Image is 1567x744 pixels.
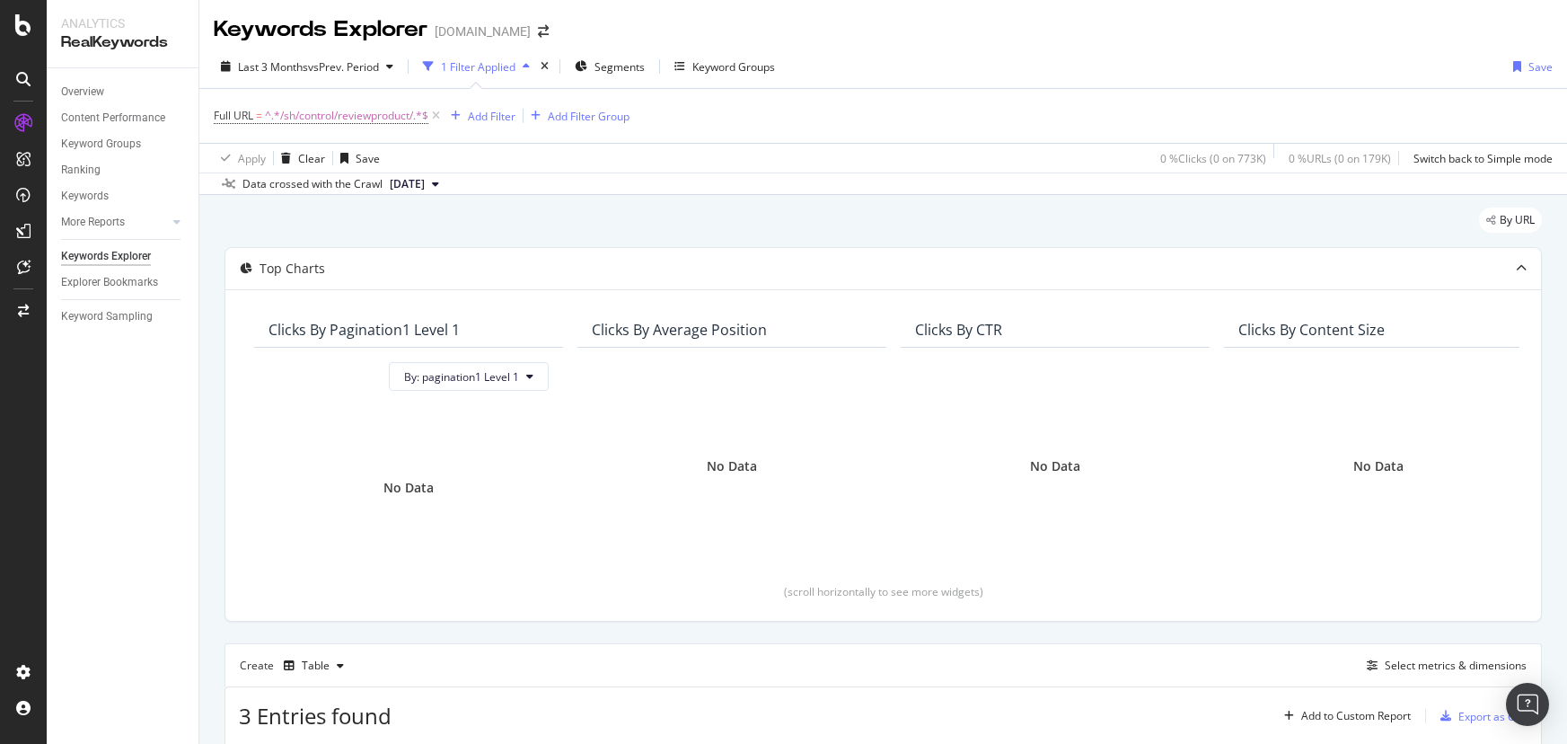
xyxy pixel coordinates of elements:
[269,321,460,339] div: Clicks By pagination1 Level 1
[61,109,186,128] a: Content Performance
[435,22,531,40] div: [DOMAIN_NAME]
[61,213,168,232] a: More Reports
[404,369,519,385] span: By: pagination1 Level 1
[1289,151,1391,166] div: 0 % URLs ( 0 on 179K )
[538,25,549,38] div: arrow-right-arrow-left
[61,14,184,32] div: Analytics
[383,479,434,497] div: No Data
[416,52,537,81] button: 1 Filter Applied
[61,273,158,292] div: Explorer Bookmarks
[537,58,552,75] div: times
[61,247,186,266] a: Keywords Explorer
[468,109,515,124] div: Add Filter
[390,176,425,192] span: 2025 Aug. 9th
[692,59,775,75] div: Keyword Groups
[548,109,629,124] div: Add Filter Group
[61,135,141,154] div: Keyword Groups
[61,161,186,180] a: Ranking
[61,307,153,326] div: Keyword Sampling
[274,144,325,173] button: Clear
[214,108,253,123] span: Full URL
[444,105,515,127] button: Add Filter
[1479,208,1542,233] div: legacy label
[1238,321,1385,339] div: Clicks By Content Size
[667,52,782,81] button: Keyword Groups
[333,144,380,173] button: Save
[1385,658,1527,673] div: Select metrics & dimensions
[592,321,767,339] div: Clicks By Average Position
[1433,702,1527,731] button: Export as CSV
[1500,215,1535,226] span: By URL
[524,105,629,127] button: Add Filter Group
[240,651,351,680] div: Create
[383,173,446,195] button: [DATE]
[568,52,652,81] button: Segments
[61,32,184,53] div: RealKeywords
[1506,683,1549,726] div: Open Intercom Messenger
[707,457,757,475] div: No Data
[214,52,401,81] button: Last 3 MonthsvsPrev. Period
[61,135,186,154] a: Keyword Groups
[61,247,151,266] div: Keywords Explorer
[277,651,351,680] button: Table
[256,108,262,123] span: =
[61,213,125,232] div: More Reports
[61,187,186,206] a: Keywords
[1506,52,1553,81] button: Save
[441,59,515,75] div: 1 Filter Applied
[1160,151,1266,166] div: 0 % Clicks ( 0 on 773K )
[238,151,266,166] div: Apply
[1406,144,1553,173] button: Switch back to Simple mode
[1353,457,1404,475] div: No Data
[61,83,104,102] div: Overview
[214,14,427,45] div: Keywords Explorer
[61,109,165,128] div: Content Performance
[61,187,109,206] div: Keywords
[594,59,645,75] span: Segments
[260,260,325,278] div: Top Charts
[298,151,325,166] div: Clear
[1528,59,1553,75] div: Save
[1360,655,1527,677] button: Select metrics & dimensions
[214,144,266,173] button: Apply
[1030,457,1080,475] div: No Data
[1301,711,1411,722] div: Add to Custom Report
[302,660,330,671] div: Table
[242,176,383,192] div: Data crossed with the Crawl
[265,103,428,128] span: ^.*/sh/control/reviewproduct/.*$
[61,307,186,326] a: Keyword Sampling
[239,701,392,731] span: 3 Entries found
[1413,151,1553,166] div: Switch back to Simple mode
[61,83,186,102] a: Overview
[247,584,1519,599] div: (scroll horizontally to see more widgets)
[238,59,308,75] span: Last 3 Months
[1458,709,1527,724] div: Export as CSV
[1277,702,1411,731] button: Add to Custom Report
[356,151,380,166] div: Save
[308,59,379,75] span: vs Prev. Period
[915,321,1002,339] div: Clicks By CTR
[61,161,101,180] div: Ranking
[389,362,549,391] button: By: pagination1 Level 1
[61,273,186,292] a: Explorer Bookmarks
